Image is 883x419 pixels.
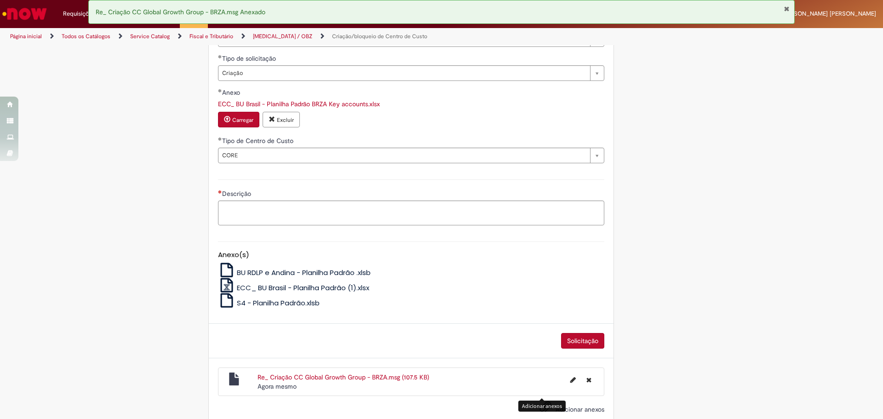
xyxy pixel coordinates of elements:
span: Anexo [222,88,242,97]
textarea: Descrição [218,201,604,225]
h5: Anexo(s) [218,251,604,259]
a: [MEDICAL_DATA] / OBZ [253,33,312,40]
span: Obrigatório Preenchido [218,137,222,141]
a: Criação/bloqueio de Centro de Custo [332,33,427,40]
div: Adicionar anexos [518,401,566,411]
span: [PERSON_NAME] [PERSON_NAME] [781,10,876,17]
span: Tipo de Centro de Custo [222,137,295,145]
a: BU RDLP e Andina - Planilha Padrão .xlsb [218,268,371,277]
a: Fiscal e Tributário [189,33,233,40]
span: Criação [222,66,585,80]
span: ECC_ BU Brasil - Planilha Padrão (1).xlsx [237,283,369,293]
span: BU RDLP e Andina - Planilha Padrão .xlsb [237,268,371,277]
a: Re_ Criação CC Global Growth Group - BRZA.msg (107.5 KB) [258,373,429,381]
a: Todos os Catálogos [62,33,110,40]
span: Requisições [63,9,95,18]
span: Obrigatório Preenchido [218,55,222,58]
span: Adicionar anexos [556,406,604,414]
small: Excluir [277,116,294,124]
a: S4 - Planilha Padrão.xlsb [218,298,320,308]
button: Carregar anexo de Anexo Required [218,112,259,127]
a: Service Catalog [130,33,170,40]
span: Agora mesmo [258,382,297,390]
span: Re_ Criação CC Global Growth Group - BRZA.msg Anexado [96,8,265,16]
span: Descrição [222,189,253,198]
small: Carregar [232,116,253,124]
button: Excluir anexo ECC_ BU Brasil - Planilha Padrão BRZA Key accounts.xlsx [263,112,300,127]
a: Download de ECC_ BU Brasil - Planilha Padrão BRZA Key accounts.xlsx [218,100,380,108]
span: S4 - Planilha Padrão.xlsb [237,298,320,308]
button: Fechar Notificação [784,5,790,12]
button: Editar nome de arquivo Re_ Criação CC Global Growth Group - BRZA.msg [565,373,581,387]
ul: Trilhas de página [7,28,582,45]
a: Página inicial [10,33,42,40]
img: ServiceNow [1,5,48,23]
button: Excluir Re_ Criação CC Global Growth Group - BRZA.msg [581,373,597,387]
a: ECC_ BU Brasil - Planilha Padrão (1).xlsx [218,283,370,293]
span: Tipo de solicitação [222,54,278,63]
time: 28/08/2025 14:43:38 [258,382,297,390]
span: Necessários [218,190,222,194]
span: CORE [222,148,585,163]
span: Obrigatório Preenchido [218,89,222,92]
button: Solicitação [561,333,604,349]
